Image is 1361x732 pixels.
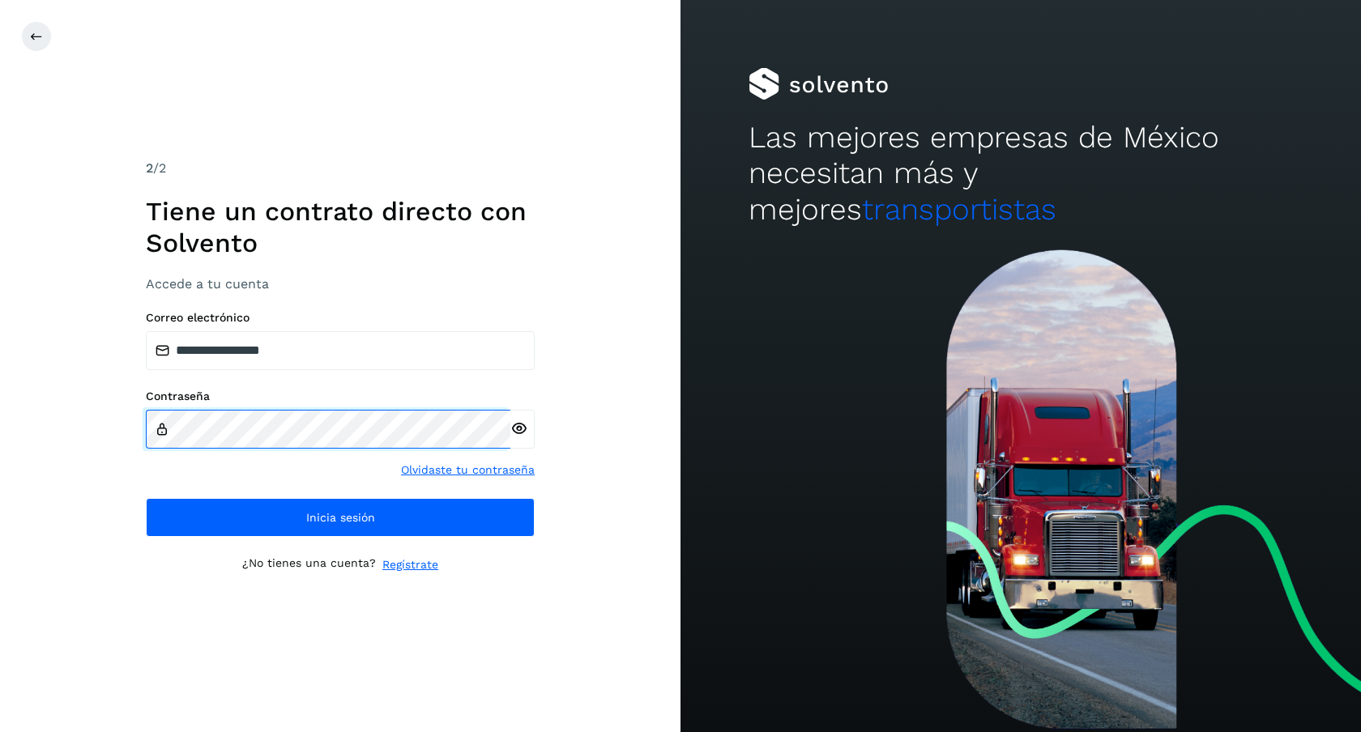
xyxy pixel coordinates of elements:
div: /2 [146,159,535,178]
p: ¿No tienes una cuenta? [242,556,376,573]
label: Correo electrónico [146,311,535,325]
label: Contraseña [146,389,535,403]
span: transportistas [862,192,1056,227]
h1: Tiene un contrato directo con Solvento [146,196,535,258]
button: Inicia sesión [146,498,535,537]
span: 2 [146,160,153,176]
a: Olvidaste tu contraseña [401,462,535,479]
a: Regístrate [382,556,438,573]
h2: Las mejores empresas de México necesitan más y mejores [749,120,1293,228]
h3: Accede a tu cuenta [146,276,535,292]
span: Inicia sesión [306,512,375,523]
